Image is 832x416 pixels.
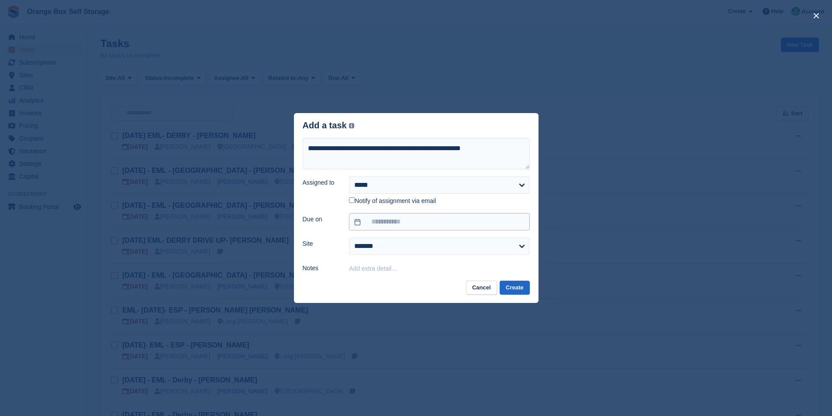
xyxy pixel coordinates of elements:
[349,123,354,128] img: icon-info-grey-7440780725fd019a000dd9b08b2336e03edf1995a4989e88bcd33f0948082b44.svg
[349,197,436,205] label: Notify of assignment via email
[466,281,497,295] button: Cancel
[349,265,397,272] button: Add extra detail…
[303,239,339,248] label: Site
[303,120,355,131] div: Add a task
[349,197,355,203] input: Notify of assignment via email
[303,178,339,187] label: Assigned to
[809,9,823,23] button: close
[500,281,529,295] button: Create
[303,264,339,273] label: Notes
[303,215,339,224] label: Due on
